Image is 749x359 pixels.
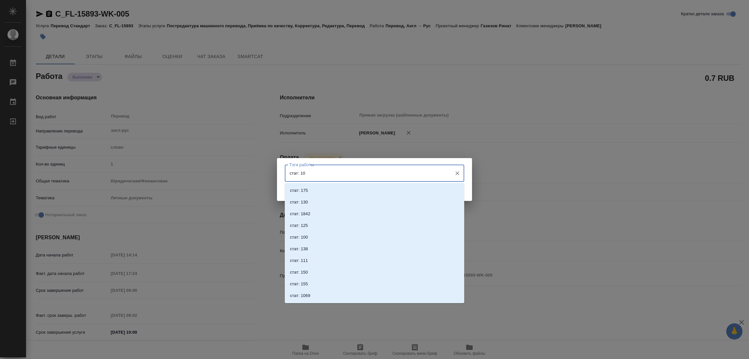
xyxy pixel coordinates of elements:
p: стат: 1069 [290,292,310,299]
p: стат: 138 [290,246,308,252]
p: стат: 125 [290,222,308,229]
p: стат: 155 [290,281,308,287]
p: стат: 100 [290,234,308,241]
p: стат: 150 [290,269,308,276]
p: стат: 111 [290,257,308,264]
button: Очистить [453,169,462,178]
p: стат: 130 [290,199,308,205]
p: стат: 175 [290,187,308,194]
p: стат: 1842 [290,211,310,217]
